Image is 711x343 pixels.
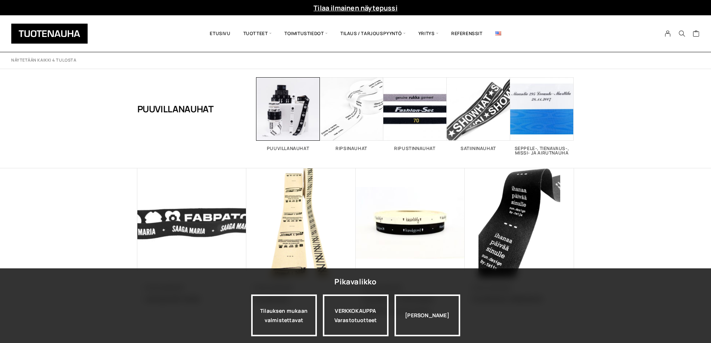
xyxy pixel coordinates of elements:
[510,77,574,155] a: Visit product category Seppele-, tienavaus-, missi- ja airutnauha
[320,146,383,151] h2: Ripsinauhat
[675,30,689,37] button: Search
[495,31,501,35] img: English
[334,275,376,289] div: Pikavalikko
[510,146,574,155] h2: Seppele-, tienavaus-, missi- ja airutnauha
[251,294,317,336] a: Tilauksen mukaan valmistettavat
[256,77,320,151] a: Visit product category Puuvillanauhat
[412,21,445,46] span: Yritys
[203,21,237,46] a: Etusivu
[11,24,88,44] img: Tuotenauha Oy
[445,21,489,46] a: Referenssit
[383,77,447,151] a: Visit product category Ripustinnauhat
[447,146,510,151] h2: Satiininauhat
[11,57,76,63] p: Näytetään kaikki 4 tulosta
[237,21,278,46] span: Tuotteet
[334,21,412,46] span: Tilaus / Tarjouspyyntö
[137,77,214,141] h1: Puuvillanauhat
[320,77,383,151] a: Visit product category Ripsinauhat
[383,146,447,151] h2: Ripustinnauhat
[693,30,700,39] a: Cart
[323,294,389,336] div: VERKKOKAUPPA Varastotuotteet
[447,77,510,151] a: Visit product category Satiininauhat
[323,294,389,336] a: VERKKOKAUPPAVarastotuotteet
[395,294,460,336] div: [PERSON_NAME]
[314,3,397,12] a: Tilaa ilmainen näytepussi
[256,146,320,151] h2: Puuvillanauhat
[661,30,675,37] a: My Account
[278,21,334,46] span: Toimitustiedot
